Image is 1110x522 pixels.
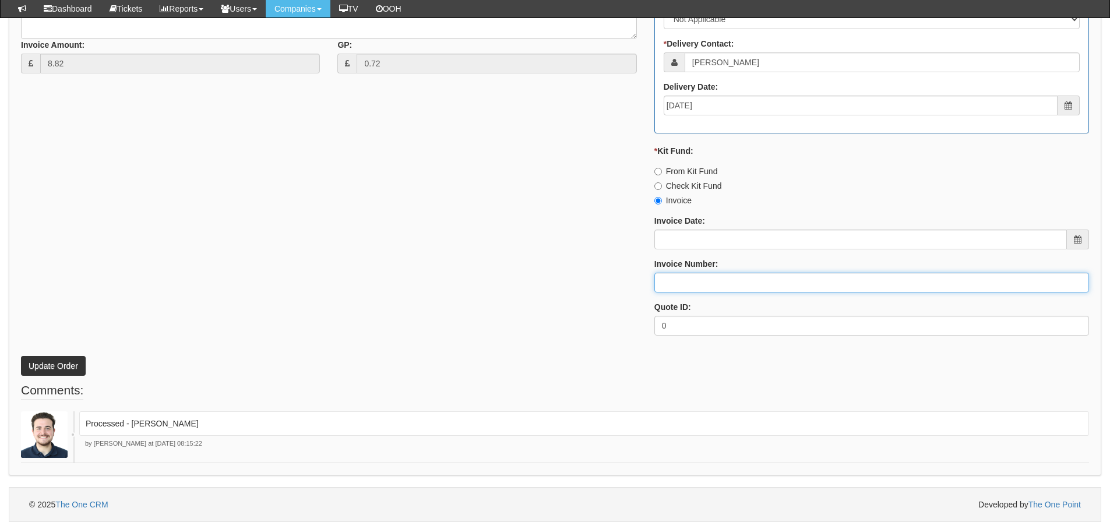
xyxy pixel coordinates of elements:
[654,195,692,206] label: Invoice
[654,182,662,190] input: Check Kit Fund
[654,197,662,204] input: Invoice
[664,38,734,50] label: Delivery Contact:
[55,500,108,509] a: The One CRM
[664,81,718,93] label: Delivery Date:
[654,301,691,313] label: Quote ID:
[654,215,705,227] label: Invoice Date:
[654,180,722,192] label: Check Kit Fund
[79,439,1089,449] p: by [PERSON_NAME] at [DATE] 08:15:22
[337,39,352,51] label: GP:
[21,356,86,376] button: Update Order
[21,39,84,51] label: Invoice Amount:
[654,145,693,157] label: Kit Fund:
[654,258,718,270] label: Invoice Number:
[654,168,662,175] input: From Kit Fund
[86,418,1083,429] p: Processed - [PERSON_NAME]
[29,500,108,509] span: © 2025
[654,165,718,177] label: From Kit Fund
[1028,500,1081,509] a: The One Point
[21,382,83,400] legend: Comments:
[21,411,68,458] img: Jacob Hodgson
[978,499,1081,510] span: Developed by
